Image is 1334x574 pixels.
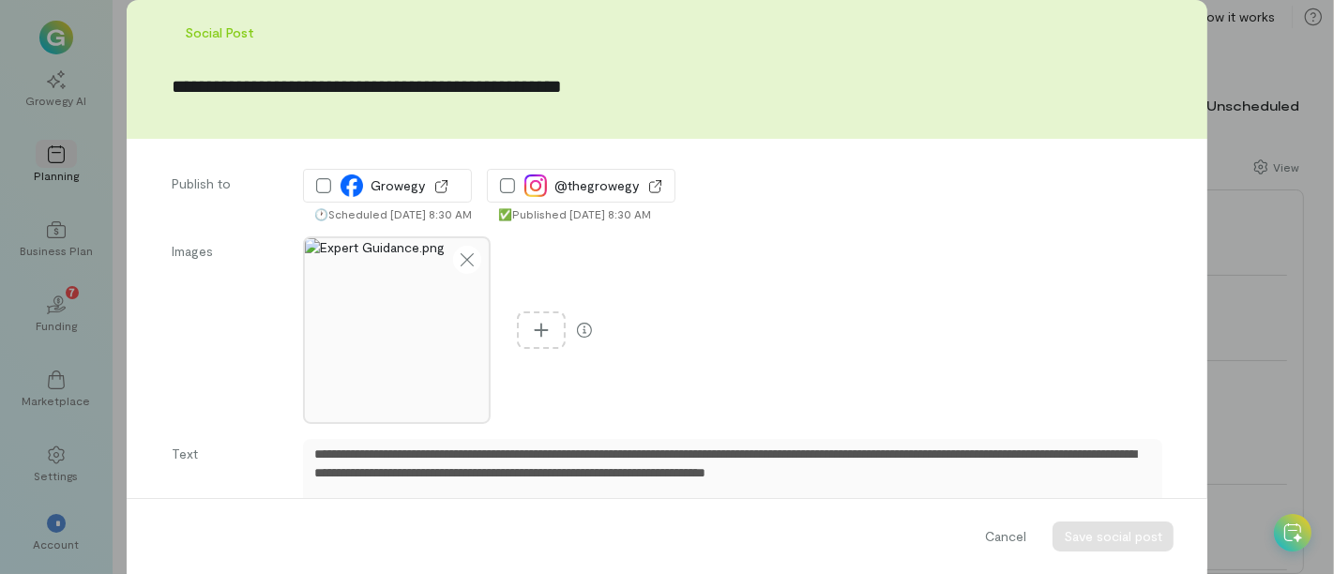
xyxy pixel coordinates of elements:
span: Save social post [1064,528,1162,544]
img: Expert Guidance.png [305,238,489,422]
span: Growegy [371,176,425,195]
button: Save social post [1053,521,1174,551]
img: Instagram [524,174,547,197]
span: @thegrowegy [554,176,639,195]
label: Images [172,242,284,424]
div: Reorder image Expert Guidance.png [303,236,491,424]
img: Facebook [341,174,363,197]
span: Cancel [985,527,1026,546]
label: Publish to [172,174,284,221]
div: ✅ Published [DATE] 8:30 AM [498,206,675,221]
div: 🕐 Scheduled [DATE] 8:30 AM [314,206,472,221]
